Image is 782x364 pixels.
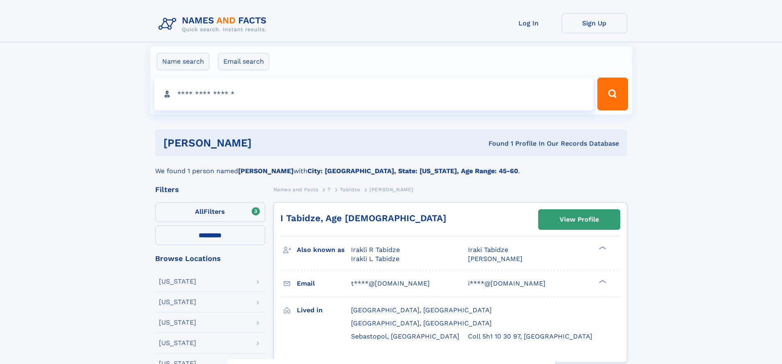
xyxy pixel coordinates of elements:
div: [US_STATE] [159,319,196,326]
img: Logo Names and Facts [155,13,273,35]
div: We found 1 person named with . [155,156,627,176]
label: Name search [157,53,209,70]
h3: Lived in [297,303,351,317]
a: Sign Up [562,13,627,33]
div: View Profile [560,210,599,229]
span: T [328,187,331,192]
span: All [195,208,204,215]
span: [PERSON_NAME] [369,187,413,192]
b: [PERSON_NAME] [238,167,294,175]
a: Names and Facts [273,184,319,195]
b: City: [GEOGRAPHIC_DATA], State: [US_STATE], Age Range: 45-60 [307,167,518,175]
div: Found 1 Profile In Our Records Database [370,139,619,148]
span: Irakli R Tabidze [351,246,400,254]
span: Coll 5h1 10 30 97, [GEOGRAPHIC_DATA] [468,332,592,340]
label: Filters [155,202,265,222]
div: [US_STATE] [159,340,196,346]
span: [PERSON_NAME] [468,255,523,263]
div: [US_STATE] [159,278,196,285]
div: ❯ [597,279,607,284]
span: Irakli L Tabidze [351,255,399,263]
h3: Also known as [297,243,351,257]
span: [GEOGRAPHIC_DATA], [GEOGRAPHIC_DATA] [351,319,492,327]
a: I Tabidze, Age [DEMOGRAPHIC_DATA] [280,213,446,223]
div: Browse Locations [155,255,265,262]
a: Tabidze [340,184,360,195]
input: search input [154,78,594,110]
a: T [328,184,331,195]
span: Iraki Tabidze [468,246,508,254]
div: [US_STATE] [159,299,196,305]
span: [GEOGRAPHIC_DATA], [GEOGRAPHIC_DATA] [351,306,492,314]
h3: Email [297,277,351,291]
a: Log In [496,13,562,33]
div: Filters [155,186,265,193]
span: Tabidze [340,187,360,192]
a: View Profile [539,210,620,229]
label: Email search [218,53,269,70]
h1: [PERSON_NAME] [163,138,370,148]
div: ❯ [597,245,607,251]
span: Sebastopol, [GEOGRAPHIC_DATA] [351,332,459,340]
button: Search Button [597,78,628,110]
